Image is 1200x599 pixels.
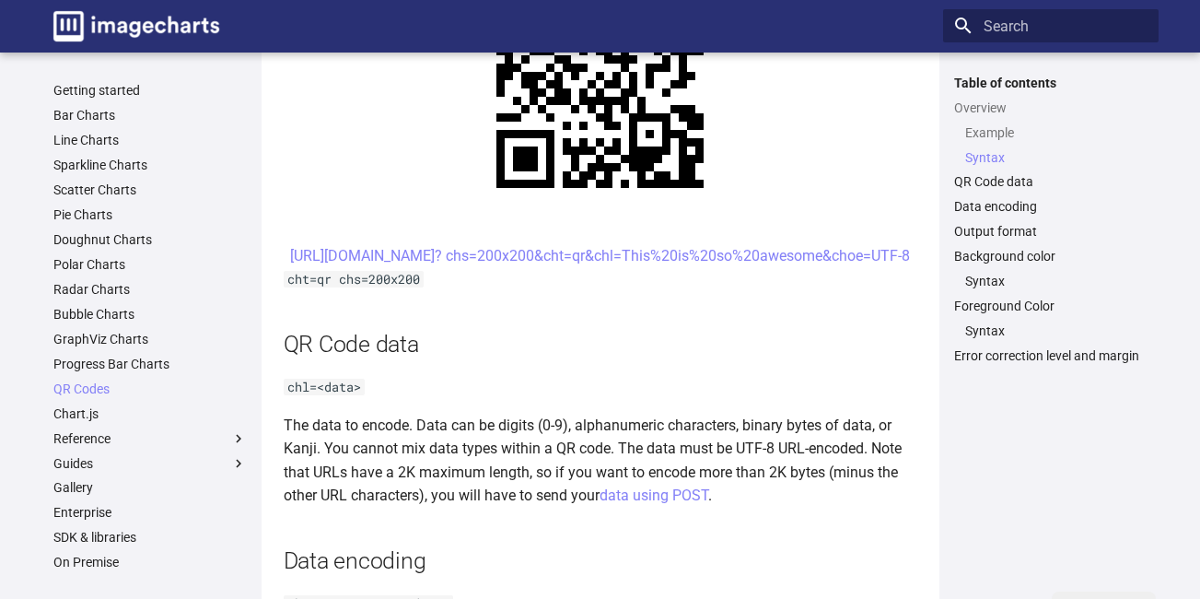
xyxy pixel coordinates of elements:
[53,256,247,273] a: Polar Charts
[965,323,1148,339] a: Syntax
[943,75,1159,91] label: Table of contents
[53,157,247,173] a: Sparkline Charts
[53,455,247,472] label: Guides
[284,545,917,577] h2: Data encoding
[46,4,227,49] a: Image-Charts documentation
[954,124,1148,166] nav: Overview
[53,182,247,198] a: Scatter Charts
[954,298,1148,314] a: Foreground Color
[53,554,247,570] a: On Premise
[53,206,247,223] a: Pie Charts
[53,132,247,148] a: Line Charts
[53,231,247,248] a: Doughnut Charts
[284,379,365,395] code: chl=<data>
[600,487,708,504] a: data using POST
[954,248,1148,264] a: Background color
[53,479,247,496] a: Gallery
[954,223,1148,240] a: Output format
[53,529,247,546] a: SDK & libraries
[53,82,247,99] a: Getting started
[954,100,1148,116] a: Overview
[954,347,1148,364] a: Error correction level and margin
[954,198,1148,215] a: Data encoding
[965,273,1148,289] a: Syntax
[284,414,917,508] p: The data to encode. Data can be digits (0-9), alphanumeric characters, binary bytes of data, or K...
[954,323,1148,339] nav: Foreground Color
[53,356,247,372] a: Progress Bar Charts
[954,173,1148,190] a: QR Code data
[943,75,1159,365] nav: Table of contents
[53,405,247,422] a: Chart.js
[53,107,247,123] a: Bar Charts
[284,328,917,360] h2: QR Code data
[53,331,247,347] a: GraphViz Charts
[954,273,1148,289] nav: Background color
[53,381,247,397] a: QR Codes
[290,247,910,264] a: [URL][DOMAIN_NAME]? chs=200x200&cht=qr&chl=This%20is%20so%20awesome&choe=UTF-8
[53,430,247,447] label: Reference
[53,281,247,298] a: Radar Charts
[53,504,247,521] a: Enterprise
[965,124,1148,141] a: Example
[284,271,424,288] code: cht=qr chs=200x200
[943,9,1159,42] input: Search
[53,306,247,323] a: Bubble Charts
[53,11,219,41] img: logo
[965,149,1148,166] a: Syntax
